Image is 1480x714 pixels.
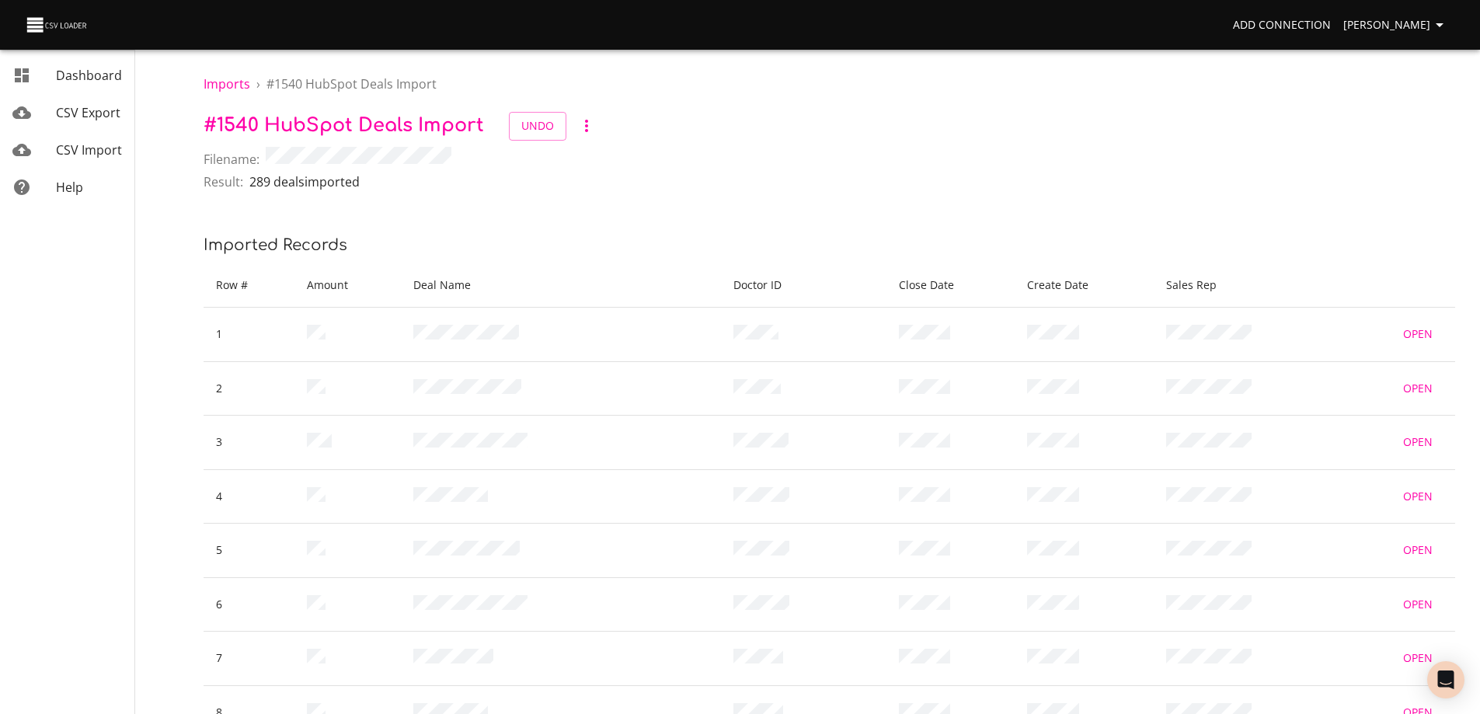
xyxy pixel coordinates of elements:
[204,150,259,169] span: Filename:
[1393,482,1443,511] a: Open
[721,263,886,308] th: Doctor ID
[1399,595,1436,615] span: Open
[294,263,401,308] th: Amount
[56,104,120,121] span: CSV Export
[266,75,437,92] span: # 1540 HubSpot Deals Import
[1399,541,1436,560] span: Open
[521,117,554,136] span: Undo
[1337,11,1455,40] button: [PERSON_NAME]
[204,416,294,470] td: 3
[886,263,1015,308] th: Close Date
[249,172,360,191] p: 289 deals imported
[509,112,566,141] button: Undo
[1233,16,1331,35] span: Add Connection
[1399,379,1436,399] span: Open
[1399,433,1436,452] span: Open
[25,14,90,36] img: CSV Loader
[1399,649,1436,668] span: Open
[204,115,484,136] span: # 1540 HubSpot Deals Import
[1393,320,1443,349] a: Open
[56,67,122,84] span: Dashboard
[204,75,250,92] a: Imports
[1393,590,1443,619] a: Open
[204,577,294,632] td: 6
[204,263,294,308] th: Row #
[1427,661,1464,698] div: Open Intercom Messenger
[1154,263,1335,308] th: Sales Rep
[1227,11,1337,40] a: Add Connection
[204,308,294,362] td: 1
[1399,325,1436,344] span: Open
[204,361,294,416] td: 2
[401,263,721,308] th: Deal Name
[1015,263,1154,308] th: Create Date
[1399,487,1436,507] span: Open
[256,75,260,93] li: ›
[204,172,243,191] span: Result:
[204,469,294,524] td: 4
[1393,374,1443,403] a: Open
[1393,644,1443,673] a: Open
[1343,16,1449,35] span: [PERSON_NAME]
[204,524,294,578] td: 5
[204,632,294,686] td: 7
[56,179,83,196] span: Help
[1393,536,1443,565] a: Open
[1393,428,1443,457] a: Open
[204,236,347,254] span: Imported records
[56,141,122,158] span: CSV Import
